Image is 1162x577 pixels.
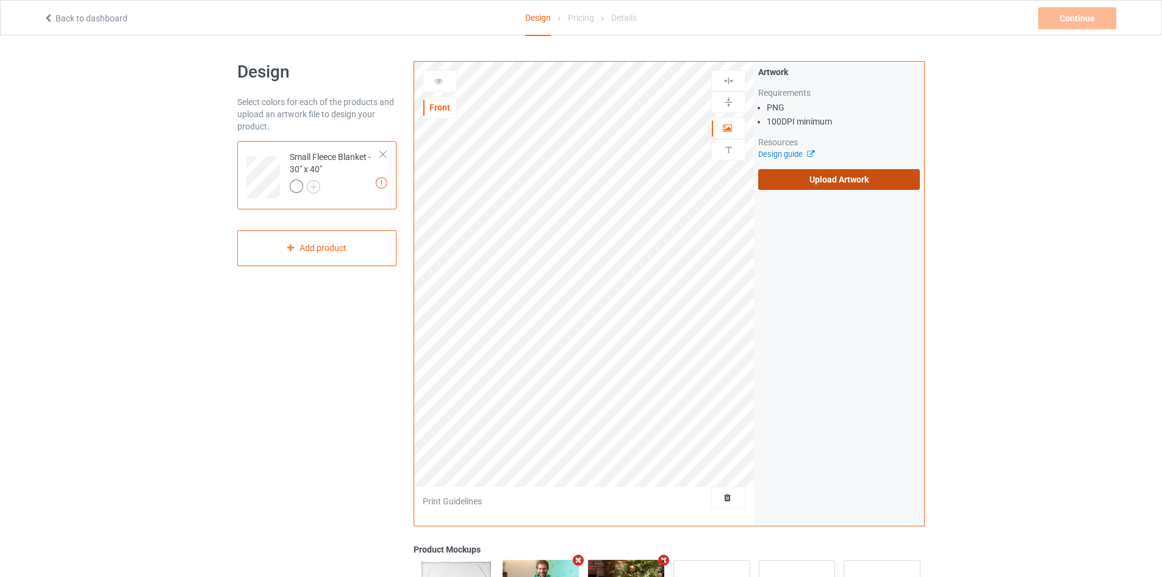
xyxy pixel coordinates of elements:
i: Remove mockup [571,554,586,567]
a: Design guide [758,150,814,159]
div: Small Fleece Blanket - 30" x 40" [290,151,381,192]
img: svg%3E%0A [723,75,734,87]
img: exclamation icon [376,177,387,189]
i: Remove mockup [656,554,672,567]
img: svg%3E%0A [723,144,734,156]
img: svg+xml;base64,PD94bWwgdmVyc2lvbj0iMS4wIiBlbmNvZGluZz0iVVRGLTgiPz4KPHN2ZyB3aWR0aD0iMjJweCIgaGVpZ2... [307,180,320,194]
div: Select colors for each of the products and upload an artwork file to design your product. [237,96,396,132]
div: Add product [237,230,396,266]
h1: Design [237,61,396,83]
div: Product Mockups [414,543,925,556]
div: Artwork [758,66,920,78]
li: PNG [767,101,920,114]
div: Design [525,1,551,36]
img: svg%3E%0A [723,96,734,108]
div: Front [423,101,456,114]
div: Requirements [758,87,920,99]
div: Small Fleece Blanket - 30" x 40" [237,141,396,209]
div: Resources [758,136,920,148]
div: Print Guidelines [423,495,482,507]
a: Back to dashboard [43,13,127,23]
div: Details [611,1,637,35]
div: Pricing [568,1,594,35]
li: 100 DPI minimum [767,115,920,128]
label: Upload Artwork [758,169,920,190]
